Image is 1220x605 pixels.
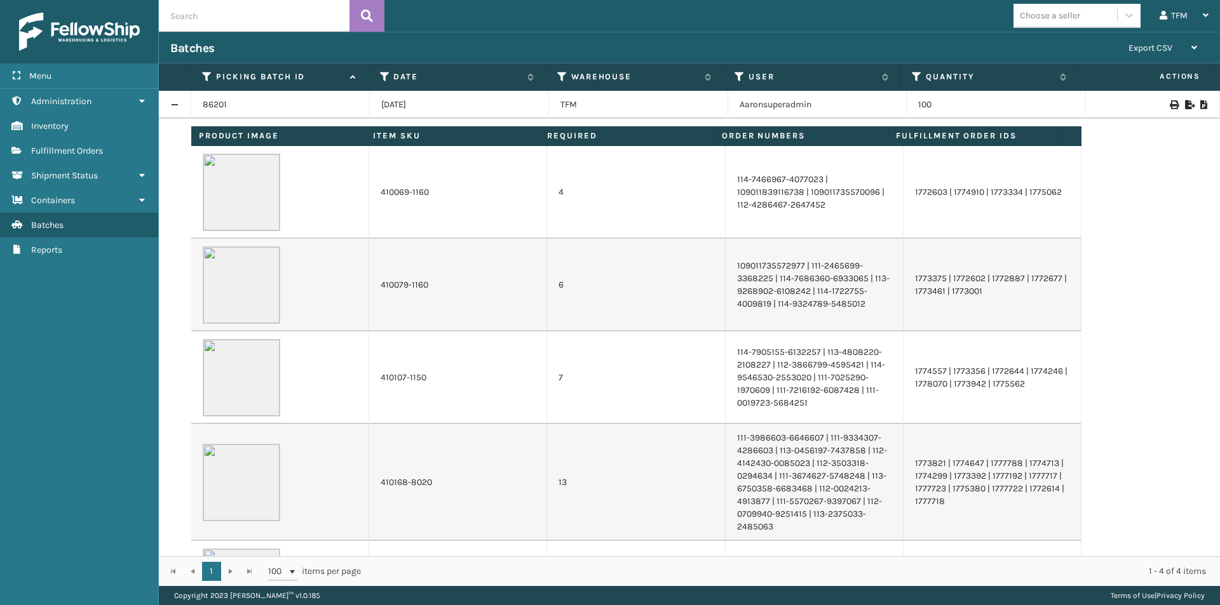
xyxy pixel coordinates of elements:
div: Choose a seller [1020,9,1080,22]
label: Warehouse [571,71,698,83]
td: [DATE] [370,91,549,119]
td: 4 [547,146,725,239]
td: 1773375 | 1772602 | 1772887 | 1772677 | 1773461 | 1773001 [904,239,1081,331]
span: items per page [268,562,361,581]
td: 109011735572977 | 111-2465699-3368225 | 114-7686360-6933065 | 113-9268902-6108242 | 114-1722755-4... [726,239,904,331]
span: Administration [31,96,91,107]
img: 51104088640_40f294f443_o-scaled-700x700.jpg [203,154,280,231]
label: Order Numbers [722,130,880,142]
span: Fulfillment Orders [31,145,103,156]
a: Terms of Use [1111,591,1155,600]
span: Menu [29,70,51,81]
label: Fulfillment Order Ids [896,130,1054,142]
label: Item SKU [373,130,531,142]
td: 410079-1160 [369,239,547,331]
label: Product Image [199,130,357,142]
label: Quantity [926,71,1053,83]
i: Print Picklist Labels [1170,100,1177,109]
td: 1774557 | 1773356 | 1772644 | 1774246 | 1778070 | 1773942 | 1775562 [904,331,1081,424]
td: 1772603 | 1774910 | 1773334 | 1775062 [904,146,1081,239]
label: Picking batch ID [216,71,343,83]
i: Print Picklist [1200,100,1208,109]
span: Containers [31,195,75,206]
td: 86201 [191,91,370,119]
a: 1 [202,562,221,581]
td: 114-7905155-6132257 | 113-4808220-2108227 | 112-3866799-4595421 | 114-9546530-2553020 | 111-70252... [726,331,904,424]
img: 51104088640_40f294f443_o-scaled-700x700.jpg [203,246,280,324]
span: Actions [1082,66,1208,87]
i: Export to .xls [1185,100,1193,109]
td: 410168-8020 [369,424,547,541]
td: 7 [547,331,725,424]
td: 100 [907,91,1086,119]
span: Shipment Status [31,170,98,181]
td: 114-7466967-4077023 | 109011839116738 | 109011735570096 | 112-4286467-2647452 [726,146,904,239]
td: 1773821 | 1774647 | 1777788 | 1774713 | 1774299 | 1773392 | 1777192 | 1777717 | 1777723 | 1775380... [904,424,1081,541]
span: Inventory [31,121,69,131]
span: Export CSV [1128,43,1172,53]
label: Required [547,130,705,142]
td: Aaronsuperadmin [728,91,907,119]
label: User [749,71,876,83]
td: 410069-1160 [369,146,547,239]
a: Privacy Policy [1156,591,1205,600]
img: 51104088640_40f294f443_o-scaled-700x700.jpg [203,444,280,521]
h3: Batches [170,41,215,56]
span: 100 [268,565,287,578]
td: 111-3986603-6646607 | 111-9334307-4286603 | 113-0456197-7437858 | 112-4142430-0085023 | 112-35033... [726,424,904,541]
td: 6 [547,239,725,331]
td: TFM [549,91,728,119]
td: 410107-1150 [369,331,547,424]
p: Copyright 2023 [PERSON_NAME]™ v 1.0.185 [174,586,320,605]
div: | [1111,586,1205,605]
td: 13 [547,424,725,541]
div: 1 - 4 of 4 items [379,565,1206,578]
img: 51104088640_40f294f443_o-scaled-700x700.jpg [203,339,280,416]
label: Date [393,71,520,83]
span: Reports [31,244,62,255]
span: Batches [31,220,64,230]
img: logo [19,13,140,51]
